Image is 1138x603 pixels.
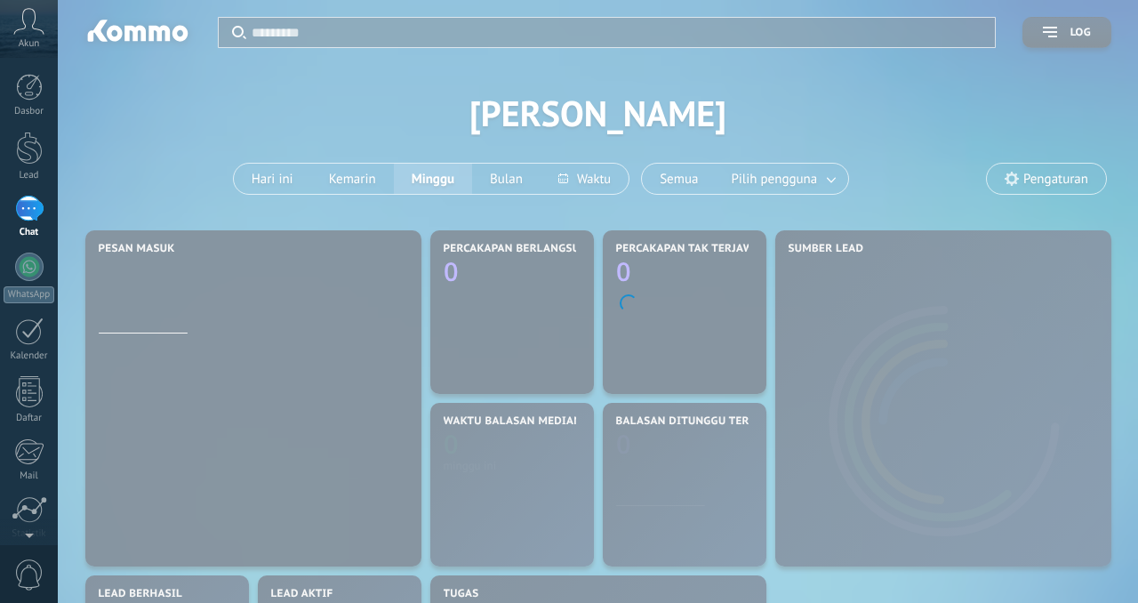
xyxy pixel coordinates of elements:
div: Kalender [4,350,55,362]
div: Daftar [4,413,55,424]
div: WhatsApp [4,286,54,303]
div: Chat [4,227,55,238]
div: Lead [4,170,55,181]
div: Dasbor [4,106,55,117]
span: Akun [19,38,40,50]
div: Mail [4,470,55,482]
